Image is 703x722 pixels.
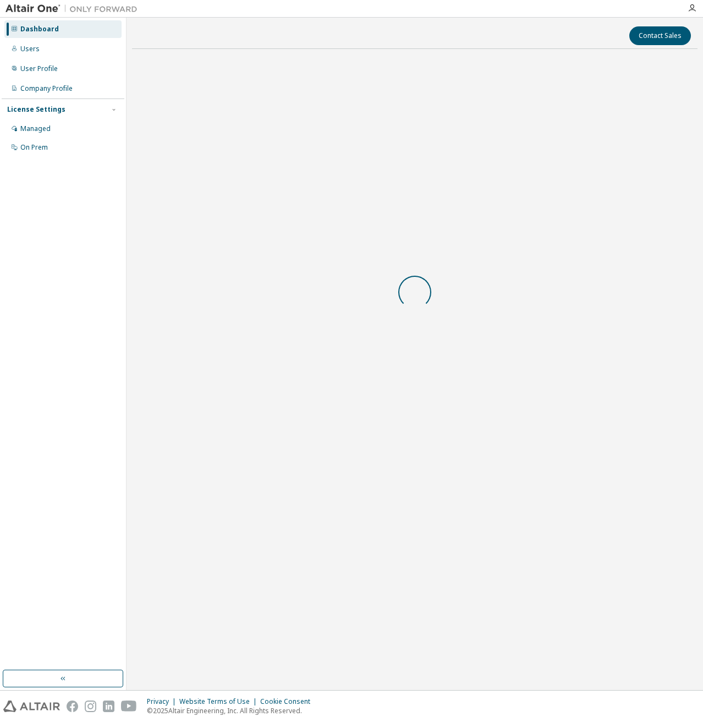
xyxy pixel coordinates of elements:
[260,697,317,706] div: Cookie Consent
[179,697,260,706] div: Website Terms of Use
[6,3,143,14] img: Altair One
[20,64,58,73] div: User Profile
[103,701,114,712] img: linkedin.svg
[85,701,96,712] img: instagram.svg
[20,25,59,34] div: Dashboard
[67,701,78,712] img: facebook.svg
[629,26,691,45] button: Contact Sales
[20,84,73,93] div: Company Profile
[147,697,179,706] div: Privacy
[20,143,48,152] div: On Prem
[121,701,137,712] img: youtube.svg
[7,105,65,114] div: License Settings
[20,45,40,53] div: Users
[20,124,51,133] div: Managed
[3,701,60,712] img: altair_logo.svg
[147,706,317,715] p: © 2025 Altair Engineering, Inc. All Rights Reserved.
